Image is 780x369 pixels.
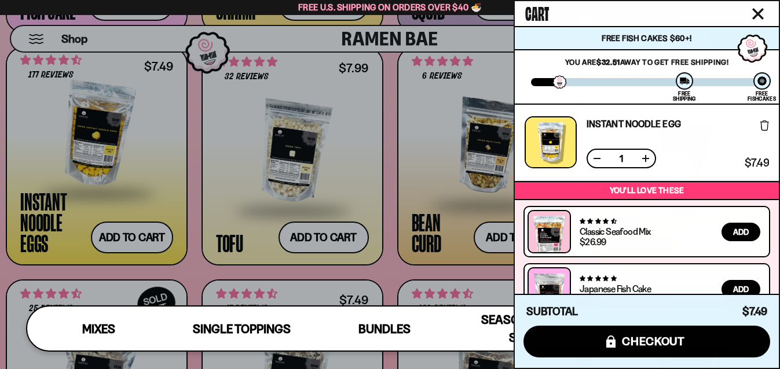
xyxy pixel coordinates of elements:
a: Seasoning and Sauce [456,307,599,350]
button: Close cart [749,5,767,23]
a: Japanese Fish Cake [580,283,651,294]
span: Add [733,285,749,293]
span: Free U.S. Shipping on Orders over $40 🍜 [298,2,482,13]
span: Single Toppings [193,322,291,336]
p: You are away to get Free Shipping! [531,57,763,67]
h4: Subtotal [526,306,578,318]
a: Bundles [313,307,456,350]
strong: $32.51 [596,57,620,67]
div: $26.99 [580,237,606,246]
button: Add [722,223,760,241]
span: $7.49 [742,305,767,318]
span: Bundles [358,322,411,336]
button: Add [722,280,760,298]
span: 1 [612,154,631,163]
span: 4.68 stars [580,217,616,225]
span: Seasoning and Sauce [481,312,573,345]
span: Add [733,228,749,236]
span: checkout [622,335,685,348]
span: Mixes [82,322,115,336]
span: Free Fish Cakes $60+! [602,33,691,43]
p: You’ll love these [518,185,776,196]
span: Cart [525,1,549,24]
a: Mixes [27,307,170,350]
div: Free Shipping [673,91,695,101]
a: Classic Seafood Mix [580,226,651,237]
span: $7.49 [745,158,769,168]
a: Instant Noodle Egg [587,119,681,128]
button: checkout [523,326,770,357]
span: 4.77 stars [580,275,616,282]
a: Single Toppings [170,307,313,350]
div: Free Fishcakes [748,91,776,101]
